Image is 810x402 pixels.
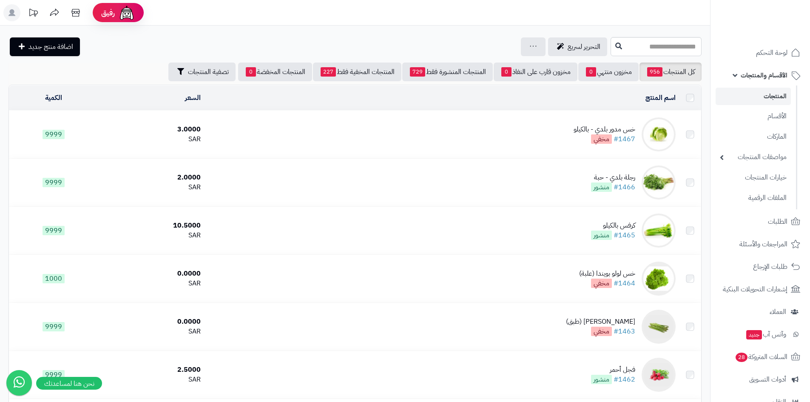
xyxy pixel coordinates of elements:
[586,67,596,77] span: 0
[45,93,62,103] a: الكمية
[614,182,635,192] a: #1466
[101,134,200,144] div: SAR
[716,88,791,105] a: المنتجات
[185,93,201,103] a: السعر
[756,47,787,59] span: لوحة التحكم
[101,182,200,192] div: SAR
[645,93,676,103] a: اسم المنتج
[101,8,115,18] span: رفيق
[736,353,747,362] span: 28
[716,369,805,390] a: أدوات التسويق
[188,67,229,77] span: تصفية المنتجات
[238,63,312,81] a: المنتجات المخفضة0
[43,370,65,379] span: 9999
[43,274,65,283] span: 1000
[591,182,612,192] span: منشور
[101,365,200,375] div: 2.5000
[548,37,607,56] a: التحرير لسريع
[566,317,635,327] div: [PERSON_NAME] (طبق)
[716,148,791,166] a: مواصفات المنتجات
[642,358,676,392] img: فجل أحمر
[10,37,80,56] a: اضافة منتج جديد
[716,234,805,254] a: المراجعات والأسئلة
[101,375,200,385] div: SAR
[43,322,65,331] span: 9999
[501,67,512,77] span: 0
[770,306,786,318] span: العملاء
[591,365,635,375] div: فجل أحمر
[591,375,612,384] span: منشور
[43,130,65,139] span: 9999
[749,373,786,385] span: أدوات التسويق
[716,279,805,299] a: إشعارات التحويلات البنكية
[639,63,702,81] a: كل المنتجات956
[716,211,805,232] a: الطلبات
[591,221,635,231] div: كرفس بالكيلو
[642,310,676,344] img: هيليون بيبي (طبق)
[23,4,44,23] a: تحديثات المنصة
[614,326,635,336] a: #1463
[745,328,786,340] span: وآتس آب
[642,262,676,296] img: خس لولو بويندا (علبة)
[313,63,401,81] a: المنتجات المخفية فقط227
[101,231,200,240] div: SAR
[246,67,256,77] span: 0
[716,324,805,345] a: وآتس آبجديد
[574,125,635,134] div: خس مدور بلدي - بالكيلو
[716,168,791,187] a: خيارات المنتجات
[410,67,425,77] span: 729
[716,43,805,63] a: لوحة التحكم
[101,269,200,279] div: 0.0000
[614,374,635,385] a: #1462
[101,327,200,336] div: SAR
[168,63,236,81] button: تصفية المنتجات
[101,279,200,288] div: SAR
[614,278,635,288] a: #1464
[101,221,200,231] div: 10.5000
[43,226,65,235] span: 9999
[741,69,787,81] span: الأقسام والمنتجات
[321,67,336,77] span: 227
[101,125,200,134] div: 3.0000
[118,4,135,21] img: ai-face.png
[614,230,635,240] a: #1465
[642,117,676,151] img: خس مدور بلدي - بالكيلو
[716,347,805,367] a: السلات المتروكة28
[716,257,805,277] a: طلبات الإرجاع
[642,165,676,200] img: رجلة بلدي - حبة
[101,317,200,327] div: 0.0000
[101,173,200,182] div: 2.0000
[568,42,600,52] span: التحرير لسريع
[578,63,639,81] a: مخزون منتهي0
[647,67,662,77] span: 956
[402,63,493,81] a: المنتجات المنشورة فقط729
[716,107,791,125] a: الأقسام
[28,42,73,52] span: اضافة منتج جديد
[642,214,676,248] img: كرفس بالكيلو
[746,330,762,339] span: جديد
[591,173,635,182] div: رجلة بلدي - حبة
[614,134,635,144] a: #1467
[591,134,612,144] span: مخفي
[753,261,787,273] span: طلبات الإرجاع
[494,63,577,81] a: مخزون قارب على النفاذ0
[579,269,635,279] div: خس لولو بويندا (علبة)
[716,189,791,207] a: الملفات الرقمية
[591,231,612,240] span: منشور
[716,302,805,322] a: العملاء
[591,279,612,288] span: مخفي
[739,238,787,250] span: المراجعات والأسئلة
[723,283,787,295] span: إشعارات التحويلات البنكية
[591,327,612,336] span: مخفي
[43,178,65,187] span: 9999
[735,351,787,363] span: السلات المتروكة
[768,216,787,228] span: الطلبات
[716,128,791,146] a: الماركات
